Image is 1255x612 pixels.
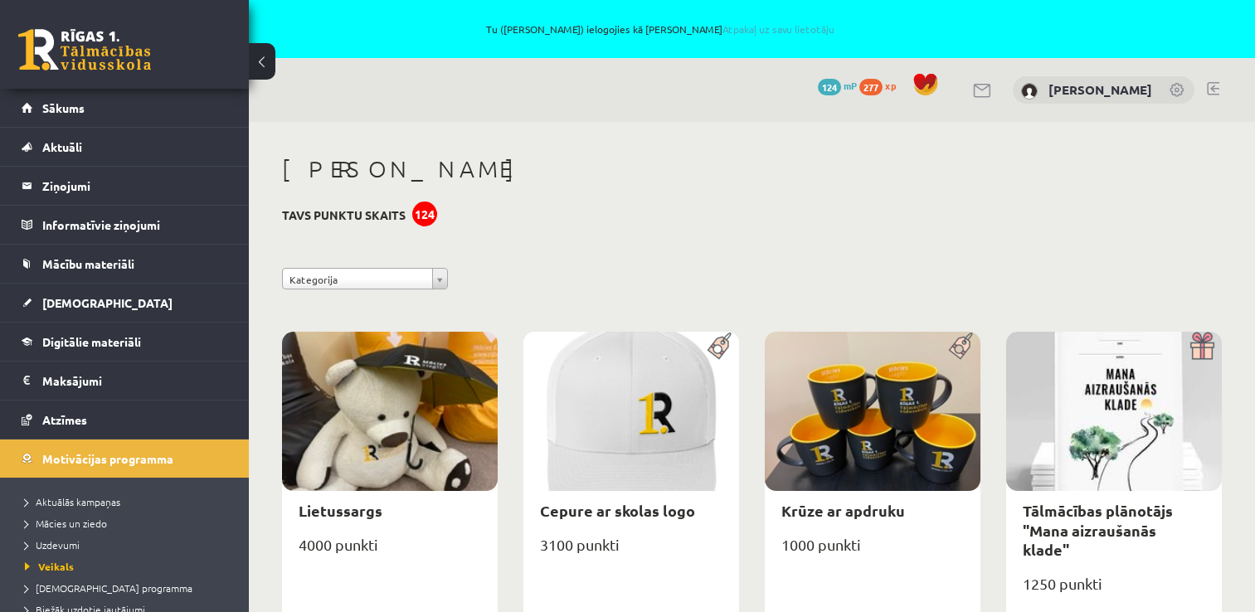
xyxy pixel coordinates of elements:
[25,517,107,530] span: Mācies un ziedo
[25,495,120,508] span: Aktuālās kampaņas
[22,284,228,322] a: [DEMOGRAPHIC_DATA]
[540,501,695,520] a: Cepure ar skolas logo
[25,516,232,531] a: Mācies un ziedo
[523,531,739,572] div: 3100 punkti
[282,268,448,289] a: Kategorija
[25,581,192,595] span: [DEMOGRAPHIC_DATA] programma
[42,362,228,400] legend: Maksājumi
[22,323,228,361] a: Digitālie materiāli
[42,295,173,310] span: [DEMOGRAPHIC_DATA]
[289,269,426,290] span: Kategorija
[25,494,232,509] a: Aktuālās kampaņas
[42,206,228,244] legend: Informatīvie ziņojumi
[282,155,1222,183] h1: [PERSON_NAME]
[943,332,980,360] img: Populāra prece
[1048,81,1152,98] a: [PERSON_NAME]
[42,139,82,154] span: Aktuāli
[282,531,498,572] div: 4000 punkti
[42,100,85,115] span: Sākums
[42,451,173,466] span: Motivācijas programma
[859,79,883,95] span: 277
[25,538,80,551] span: Uzdevumi
[844,79,857,92] span: mP
[412,202,437,226] div: 124
[22,128,228,166] a: Aktuāli
[22,206,228,244] a: Informatīvie ziņojumi
[299,501,382,520] a: Lietussargs
[818,79,841,95] span: 124
[22,401,228,439] a: Atzīmes
[818,79,857,92] a: 124 mP
[765,531,980,572] div: 1000 punkti
[722,22,834,36] a: Atpakaļ uz savu lietotāju
[25,580,232,595] a: [DEMOGRAPHIC_DATA] programma
[1023,501,1173,559] a: Tālmācības plānotājs "Mana aizraušanās klade"
[42,167,228,205] legend: Ziņojumi
[25,560,74,573] span: Veikals
[25,559,232,574] a: Veikals
[42,412,87,427] span: Atzīmes
[42,256,134,271] span: Mācību materiāli
[1021,83,1038,100] img: Elīna Kivriņa
[781,501,905,520] a: Krūze ar apdruku
[22,245,228,283] a: Mācību materiāli
[859,79,904,92] a: 277 xp
[22,167,228,205] a: Ziņojumi
[18,29,151,70] a: Rīgas 1. Tālmācības vidusskola
[22,440,228,478] a: Motivācijas programma
[22,362,228,400] a: Maksājumi
[885,79,896,92] span: xp
[282,208,406,222] h3: Tavs punktu skaits
[1006,570,1222,611] div: 1250 punkti
[191,24,1130,34] span: Tu ([PERSON_NAME]) ielogojies kā [PERSON_NAME]
[42,334,141,349] span: Digitālie materiāli
[1184,332,1222,360] img: Dāvana ar pārsteigumu
[25,537,232,552] a: Uzdevumi
[702,332,739,360] img: Populāra prece
[22,89,228,127] a: Sākums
